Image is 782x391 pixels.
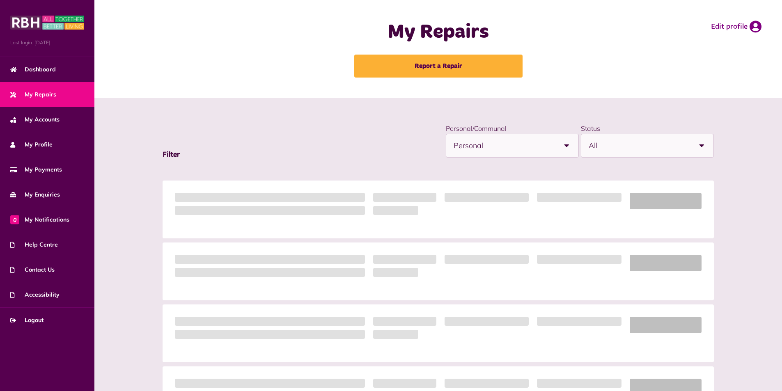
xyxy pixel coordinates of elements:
span: My Profile [10,140,53,149]
span: My Payments [10,165,62,174]
span: Accessibility [10,290,60,299]
span: Help Centre [10,240,58,249]
span: Contact Us [10,265,55,274]
a: Edit profile [711,21,761,33]
span: My Repairs [10,90,56,99]
span: Dashboard [10,65,56,74]
span: My Notifications [10,215,69,224]
span: Logout [10,316,44,325]
h1: My Repairs [275,21,602,44]
span: My Enquiries [10,190,60,199]
span: 0 [10,215,19,224]
span: My Accounts [10,115,60,124]
span: Last login: [DATE] [10,39,84,46]
img: MyRBH [10,14,84,31]
a: Report a Repair [354,55,523,78]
